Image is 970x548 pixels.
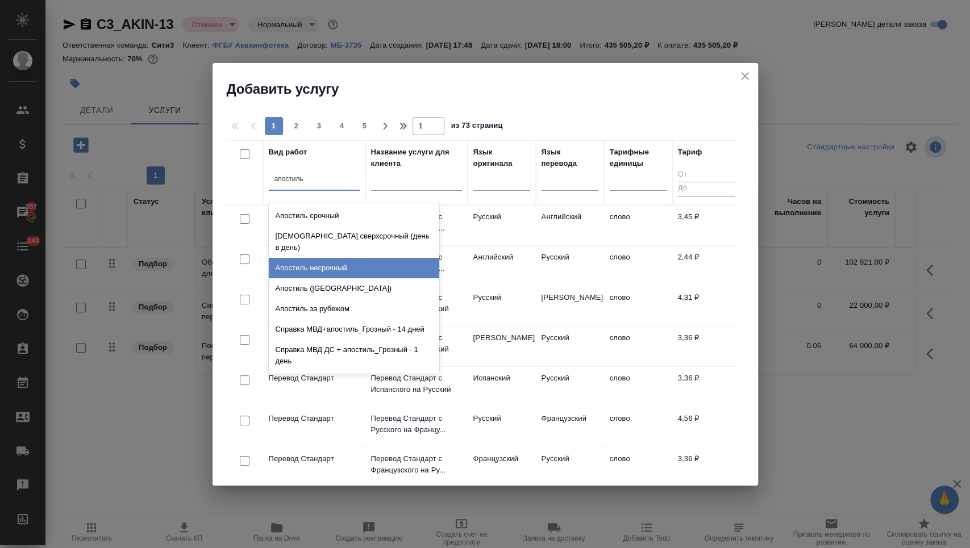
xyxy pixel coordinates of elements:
span: 3 [310,120,328,132]
td: 4,31 ₽ [672,286,740,326]
div: Апостиль за рубежом [269,299,439,319]
button: 4 [333,117,351,135]
p: Перевод Стандарт [269,373,360,384]
div: Язык оригинала [473,147,530,169]
td: слово [604,246,672,286]
button: close [736,68,753,85]
div: [DEMOGRAPHIC_DATA] сверхсрочный (день в день) [269,226,439,258]
button: 3 [310,117,328,135]
td: слово [604,206,672,245]
div: Апостиль несрочный [269,258,439,278]
button: 2 [288,117,306,135]
td: 3,45 ₽ [672,206,740,245]
td: [PERSON_NAME] [468,327,536,366]
span: 4 [333,120,351,132]
div: Апостиль срочный [269,206,439,226]
td: 2,44 ₽ [672,246,740,286]
p: Перевод Стандарт с Испанского на Русский [371,373,462,395]
p: Перевод Стандарт с Русского на Францу... [371,413,462,436]
div: Справка МВД ДС + апостиль_Грозный - 1 день [269,340,439,371]
td: 3,36 ₽ [672,447,740,487]
td: Русский [536,327,604,366]
p: Перевод Стандарт с Французского на Ру... [371,453,462,476]
div: Язык перевода [542,147,598,169]
td: слово [604,286,672,326]
td: Русский [468,286,536,326]
div: Справка МВД+апостиль_Грозный - 7 дней [269,371,439,392]
td: 3,36 ₽ [672,367,740,407]
td: слово [604,407,672,447]
td: 4,56 ₽ [672,407,740,447]
td: Испанский [468,367,536,407]
td: Французский [536,407,604,447]
td: Русский [536,447,604,487]
button: 5 [356,117,374,135]
td: Английский [536,206,604,245]
td: Французский [468,447,536,487]
span: 5 [356,120,374,132]
div: Справка МВД+апостиль_Грозный - 14 дней [269,319,439,340]
p: Перевод Стандарт [269,413,360,424]
td: Русский [468,206,536,245]
h2: Добавить услугу [227,80,758,98]
span: из 73 страниц [451,119,503,135]
div: Название услуги для клиента [371,147,462,169]
td: слово [604,327,672,366]
span: 2 [288,120,306,132]
div: Вид работ [269,147,307,158]
td: 3,36 ₽ [672,327,740,366]
div: Апостиль ([GEOGRAPHIC_DATA]) [269,278,439,299]
td: слово [604,447,672,487]
td: Русский [536,367,604,407]
td: Русский [536,246,604,286]
p: Перевод Стандарт [269,453,360,465]
div: Тариф [678,147,702,158]
td: [PERSON_NAME] [536,286,604,326]
td: Английский [468,246,536,286]
td: Русский [468,407,536,447]
input: До [678,182,735,196]
td: слово [604,367,672,407]
input: От [678,168,735,182]
div: Тарифные единицы [610,147,667,169]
